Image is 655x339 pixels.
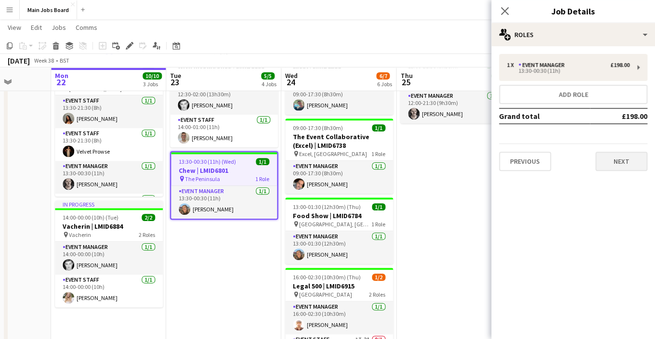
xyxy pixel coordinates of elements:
[507,68,629,73] div: 13:30-00:30 (11h)
[55,194,163,226] app-card-role: Event Staff1/1
[285,211,393,220] h3: Food Show | LMID6784
[372,124,385,131] span: 1/1
[299,221,371,228] span: [GEOGRAPHIC_DATA], [GEOGRAPHIC_DATA]
[143,72,162,79] span: 10/10
[4,21,25,34] a: View
[52,23,66,32] span: Jobs
[610,62,629,68] div: £198.00
[142,214,155,221] span: 2/2
[27,21,46,34] a: Edit
[55,128,163,161] app-card-role: Event Staff1/113:30-21:30 (8h)Velvet Prowse
[285,282,393,290] h3: Legal 500 | LMID6915
[55,274,163,307] app-card-role: Event Staff1/114:00-00:00 (10h)[PERSON_NAME]
[143,80,161,88] div: 3 Jobs
[285,82,393,115] app-card-role: Event Manager1/109:00-17:30 (8h30m)[PERSON_NAME]
[55,242,163,274] app-card-role: Event Manager1/114:00-00:00 (10h)[PERSON_NAME]
[299,150,367,157] span: Excel, [GEOGRAPHIC_DATA]
[400,91,508,123] app-card-role: Event Manager1/112:00-21:30 (9h30m)[PERSON_NAME]
[372,203,385,210] span: 1/1
[285,231,393,264] app-card-role: Event Manager1/113:00-01:30 (12h30m)[PERSON_NAME]
[60,57,69,64] div: BST
[31,23,42,32] span: Edit
[285,118,393,194] app-job-card: 09:00-17:30 (8h30m)1/1The Event Collaborative (Excel) | LMID6738 Excel, [GEOGRAPHIC_DATA]1 RoleEv...
[171,186,277,219] app-card-role: Event Manager1/113:30-00:30 (11h)[PERSON_NAME]
[32,57,56,64] span: Week 38
[377,80,392,88] div: 6 Jobs
[69,231,91,238] span: Vacherin
[262,80,276,88] div: 4 Jobs
[55,54,163,196] app-job-card: In progress13:30-00:30 (11h) (Tue)4/4Uptown Events | LMID6342 [GEOGRAPHIC_DATA]4 RolesEvent Staff...
[499,108,590,124] td: Grand total
[491,23,655,46] div: Roles
[169,77,181,88] span: 23
[55,200,163,208] div: In progress
[285,71,298,80] span: Wed
[53,77,68,88] span: 22
[171,166,277,175] h3: Chew | LMID6801
[499,85,647,104] button: Add role
[170,151,278,220] app-job-card: 13:30-00:30 (11h) (Wed)1/1Chew | LMID6801 The Peninsula1 RoleEvent Manager1/113:30-00:30 (11h)[PE...
[170,82,278,115] app-card-role: Event Manager1/112:30-02:00 (13h30m)[PERSON_NAME]
[179,158,236,165] span: 13:30-00:30 (11h) (Wed)
[285,301,393,334] app-card-role: Event Manager1/116:00-02:30 (10h30m)[PERSON_NAME]
[284,77,298,88] span: 24
[139,231,155,238] span: 2 Roles
[299,291,352,298] span: [GEOGRAPHIC_DATA]
[256,158,269,165] span: 1/1
[376,72,390,79] span: 6/7
[72,21,101,34] a: Comms
[400,71,412,80] span: Thu
[55,200,163,307] app-job-card: In progress14:00-00:00 (10h) (Tue)2/2Vacherin | LMID6884 Vacherin2 RolesEvent Manager1/114:00-00:...
[48,21,70,34] a: Jobs
[170,71,181,80] span: Tue
[55,222,163,231] h3: Vacherin | LMID6884
[55,95,163,128] app-card-role: Event Staff1/113:30-21:30 (8h)[PERSON_NAME]
[590,108,647,124] td: £198.00
[8,23,21,32] span: View
[261,72,275,79] span: 5/5
[293,124,343,131] span: 09:00-17:30 (8h30m)
[507,62,518,68] div: 1 x
[293,203,361,210] span: 13:00-01:30 (12h30m) (Thu)
[371,221,385,228] span: 1 Role
[170,115,278,147] app-card-role: Event Staff1/114:00-01:00 (11h)[PERSON_NAME]
[371,150,385,157] span: 1 Role
[55,71,68,80] span: Mon
[499,152,551,171] button: Previous
[518,62,568,68] div: Event Manager
[76,23,97,32] span: Comms
[63,214,118,221] span: 14:00-00:00 (10h) (Tue)
[491,5,655,17] h3: Job Details
[285,161,393,194] app-card-role: Event Manager1/109:00-17:30 (8h30m)[PERSON_NAME]
[293,274,361,281] span: 16:00-02:30 (10h30m) (Thu)
[255,175,269,183] span: 1 Role
[595,152,647,171] button: Next
[372,274,385,281] span: 1/2
[369,291,385,298] span: 2 Roles
[285,197,393,264] app-job-card: 13:00-01:30 (12h30m) (Thu)1/1Food Show | LMID6784 [GEOGRAPHIC_DATA], [GEOGRAPHIC_DATA]1 RoleEvent...
[55,161,163,194] app-card-role: Event Manager1/113:30-00:30 (11h)[PERSON_NAME]
[285,132,393,150] h3: The Event Collaborative (Excel) | LMID6738
[170,48,278,147] app-job-card: 12:30-02:00 (13h30m) (Wed)2/2With Intelligence | LMID6620 [GEOGRAPHIC_DATA]2 RolesEvent Manager1/...
[399,77,412,88] span: 25
[8,56,30,65] div: [DATE]
[185,175,220,183] span: The Peninsula
[20,0,77,19] button: Main Jobs Board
